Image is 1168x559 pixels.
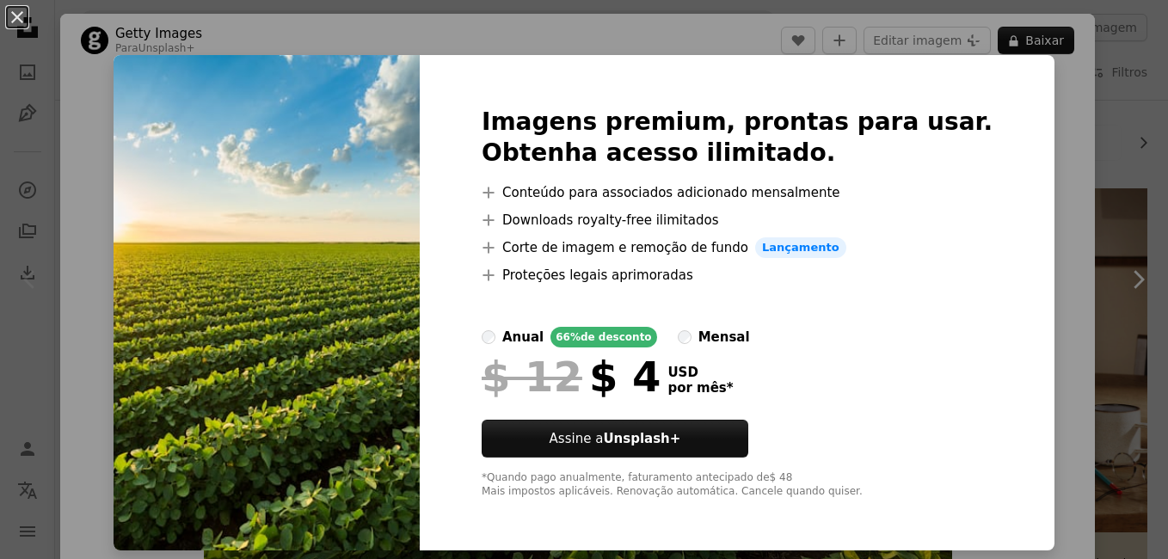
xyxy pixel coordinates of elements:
[482,182,993,203] li: Conteúdo para associados adicionado mensalmente
[502,327,544,347] div: anual
[482,354,661,399] div: $ 4
[603,431,680,446] strong: Unsplash+
[482,420,748,458] button: Assine aUnsplash+
[678,330,692,344] input: mensal
[482,265,993,286] li: Proteções legais aprimoradas
[755,237,846,258] span: Lançamento
[667,365,733,380] span: USD
[482,107,993,169] h2: Imagens premium, prontas para usar. Obtenha acesso ilimitado.
[550,327,656,347] div: 66% de desconto
[667,380,733,396] span: por mês *
[482,354,582,399] span: $ 12
[482,237,993,258] li: Corte de imagem e remoção de fundo
[114,55,420,550] img: premium_photo-1661963248027-3da17337e464
[698,327,750,347] div: mensal
[482,210,993,230] li: Downloads royalty-free ilimitados
[482,330,495,344] input: anual66%de desconto
[482,471,993,499] div: *Quando pago anualmente, faturamento antecipado de $ 48 Mais impostos aplicáveis. Renovação autom...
